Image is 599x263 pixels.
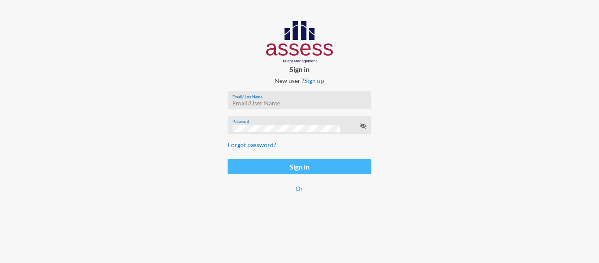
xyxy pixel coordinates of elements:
input: Email/User Name [232,100,367,107]
a: Forgot password? [228,141,276,148]
a: Sign up [304,77,324,84]
p: Or [228,185,371,192]
p: Sign in [221,65,378,73]
img: AssessLogoo.svg [266,21,333,63]
button: Sign in [228,159,371,174]
p: New user ? [221,77,378,84]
